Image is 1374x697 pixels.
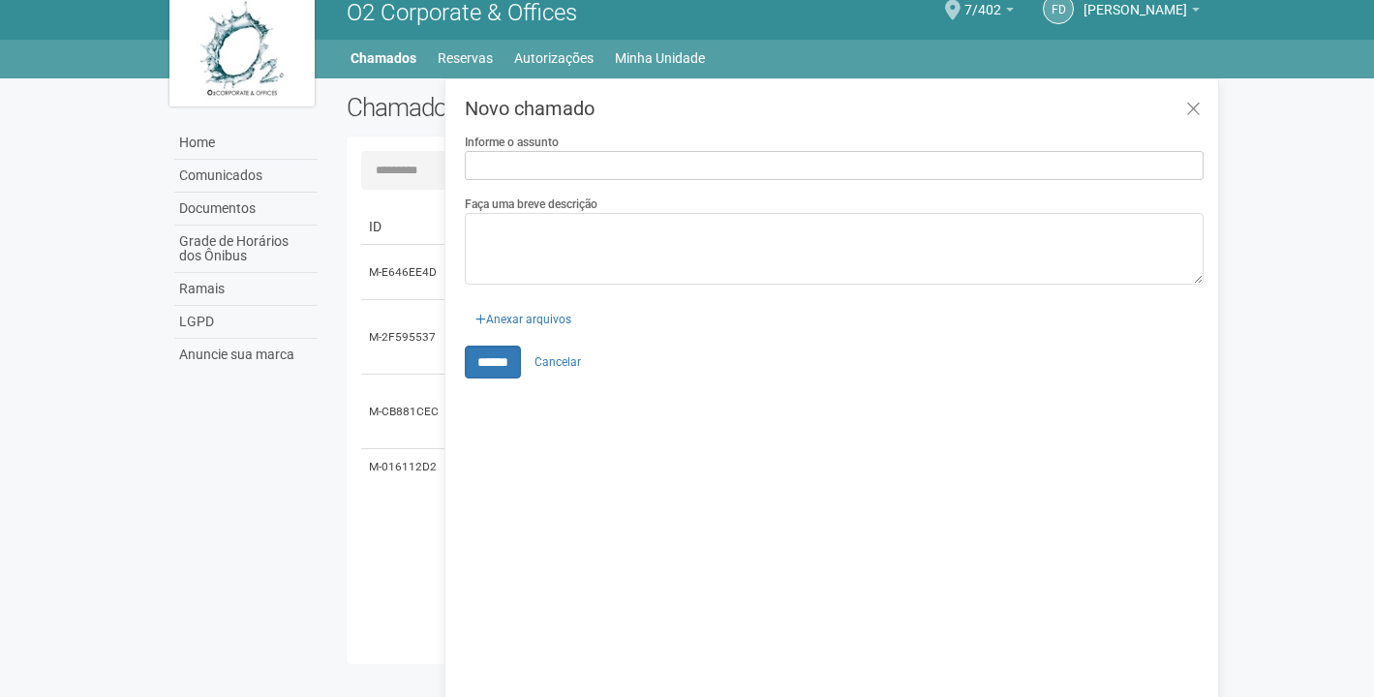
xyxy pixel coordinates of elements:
td: M-CB881CEC [361,375,448,449]
label: Informe o assunto [465,134,559,151]
td: ID [361,209,448,245]
a: Reservas [438,45,493,72]
a: Comunicados [174,160,318,193]
td: M-E646EE4D [361,245,448,300]
a: [PERSON_NAME] [1084,5,1200,20]
a: Minha Unidade [615,45,705,72]
a: Ramais [174,273,318,306]
a: Documentos [174,193,318,226]
td: M-2F595537 [361,300,448,375]
h2: Chamados [347,93,687,122]
a: Anuncie sua marca [174,339,318,371]
a: Autorizações [514,45,594,72]
a: 7/402 [964,5,1014,20]
td: M-016112D2 [361,449,448,485]
a: Fechar [1174,89,1213,131]
a: Home [174,127,318,160]
div: Anexar arquivos [465,299,582,328]
a: Cancelar [524,348,592,377]
label: Faça uma breve descrição [465,196,597,213]
a: Chamados [351,45,416,72]
a: Grade de Horários dos Ônibus [174,226,318,273]
h3: Novo chamado [465,99,1204,118]
a: LGPD [174,306,318,339]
